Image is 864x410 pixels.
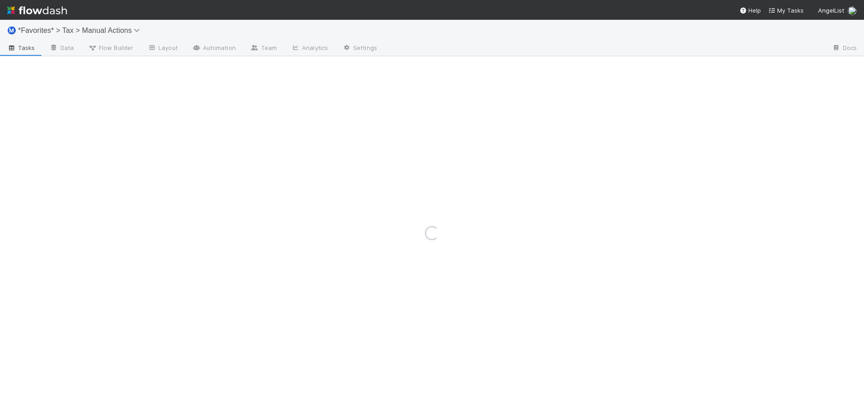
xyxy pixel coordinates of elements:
a: Automation [185,41,243,56]
a: Docs [825,41,864,56]
a: Flow Builder [81,41,140,56]
div: Help [739,6,761,15]
a: Layout [140,41,185,56]
span: Flow Builder [88,43,133,52]
img: avatar_37569647-1c78-4889-accf-88c08d42a236.png [848,6,857,15]
a: My Tasks [768,6,804,15]
span: AngelList [818,7,844,14]
a: Data [42,41,81,56]
a: Team [243,41,284,56]
a: Settings [335,41,384,56]
span: Ⓜ️ [7,27,16,34]
span: *Favorites* > Tax > Manual Actions [18,27,144,34]
span: My Tasks [768,7,804,14]
span: Tasks [7,43,35,52]
img: logo-inverted-e16ddd16eac7371096b0.svg [7,3,67,18]
a: Analytics [284,41,335,56]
